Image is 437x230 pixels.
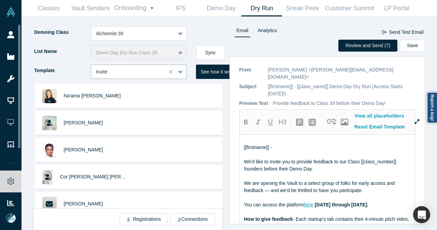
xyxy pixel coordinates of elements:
button: Connections [170,213,215,225]
span: You can access the platform [244,202,304,207]
p: [PERSON_NAME] <[PERSON_NAME][EMAIL_ADDRESS][DOMAIN_NAME]> [268,66,415,81]
a: LP Portal [376,0,417,16]
img: Nikhil Gupta's Profile Image [42,143,57,157]
button: Reset Email Template [351,121,409,133]
a: [PERSON_NAME] [64,120,103,125]
a: Na'ama [PERSON_NAME] [64,93,121,98]
span: We are opening the Vault to a select group of folks for early access and feedback — and we’d be t... [244,180,396,193]
a: Analytics [255,26,279,37]
a: IFS [160,0,201,16]
p: From [239,66,263,81]
p: Preview Text [239,100,268,107]
img: Mia Scott's Account [6,213,16,223]
a: [PERSON_NAME] [64,147,103,152]
a: Email [234,26,251,37]
button: create uolbg-list-item [306,116,319,128]
button: Registrations [119,213,168,225]
button: Sync [196,45,225,60]
a: Onboarding [112,0,160,16]
span: We'd like to invite you to provide feedback to our Class [[class_number]] founders before their D... [244,159,398,172]
a: Customer Summit [323,0,376,16]
label: Template [33,65,91,77]
div: Invite [96,68,162,76]
button: Save [400,40,425,52]
button: Review and Send (7) [338,40,397,52]
button: View all placeholders [351,110,408,122]
a: Vault Senders [69,0,112,16]
p: Provide feedback to Class 39 before their Demo Day! [273,100,386,107]
label: List Name [33,45,91,57]
img: Alchemist Vault Logo [6,7,16,17]
a: here [304,202,313,207]
button: Send Test Email [382,26,424,38]
img: Na'ama Moran's Profile Image [42,89,57,103]
span: How to give feedback [244,216,293,222]
button: H3 [277,116,289,128]
span: [DATE] through [DATE]. [315,202,368,207]
a: Cor [PERSON_NAME] [PERSON_NAME] [60,174,149,179]
label: Demoing Class [33,26,91,38]
a: Classes [29,0,69,16]
a: Sneak Peek [282,0,323,16]
a: Demo Day [201,0,241,16]
a: Dry Run [241,0,282,16]
a: [PERSON_NAME] [64,201,103,206]
span: [[firstname]] - [244,145,272,150]
button: See how it works [196,65,242,79]
p: [[firstname]] - [[class_name]] Demo Day Dry Run (Access Starts [DATE]!) [268,83,415,97]
p: Subject [239,83,263,97]
a: Report a bug! [427,92,437,123]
